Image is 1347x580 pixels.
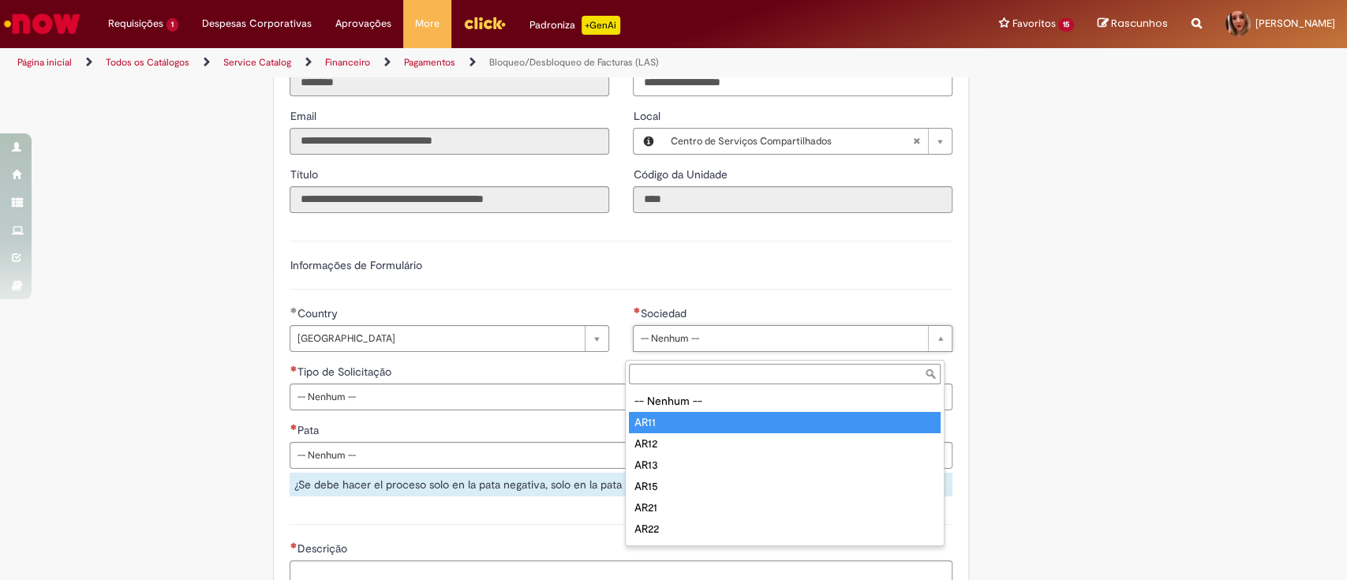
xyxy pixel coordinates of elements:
[629,497,941,518] div: AR21
[629,518,941,540] div: AR22
[629,412,941,433] div: AR11
[629,476,941,497] div: AR15
[629,433,941,455] div: AR12
[629,455,941,476] div: AR13
[629,391,941,412] div: -- Nenhum --
[629,540,941,561] div: ZX
[626,387,944,545] ul: Sociedad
